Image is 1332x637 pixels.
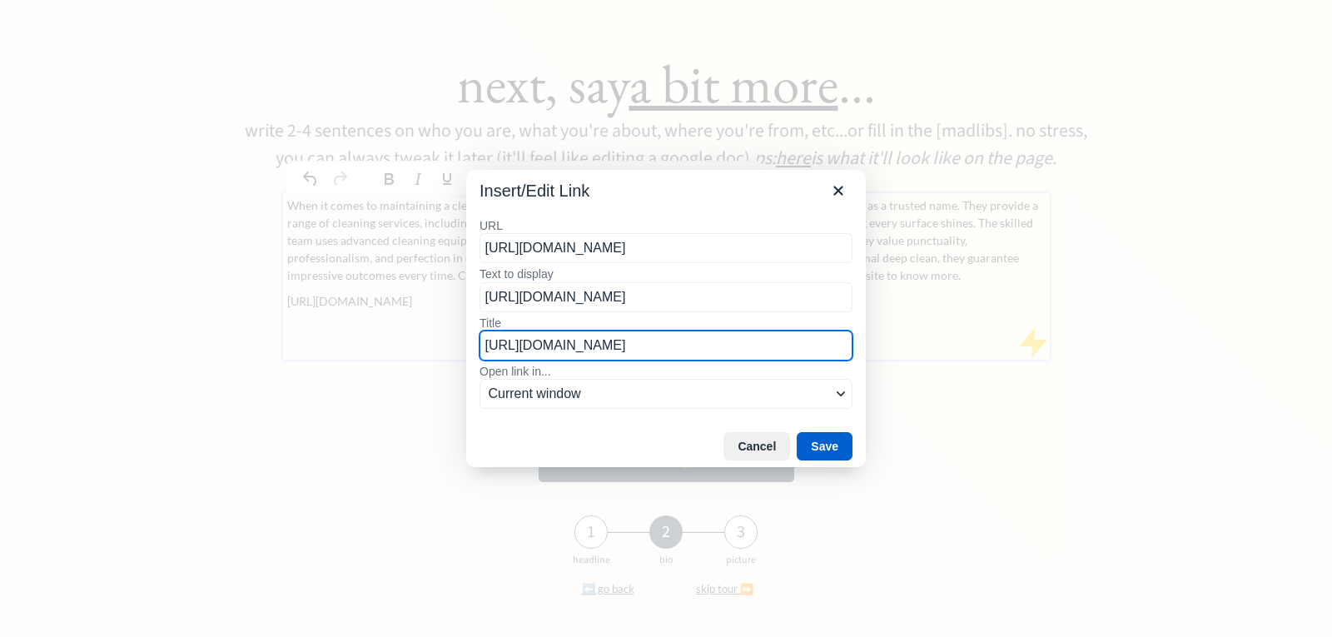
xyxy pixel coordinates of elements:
[797,432,852,460] button: Save
[480,266,852,281] label: Text to display
[480,379,852,409] button: Open link in...
[480,218,852,233] label: URL
[480,316,852,331] label: Title
[824,177,852,205] button: Close
[723,432,790,460] button: Cancel
[489,384,831,404] span: Current window
[480,364,852,379] label: Open link in...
